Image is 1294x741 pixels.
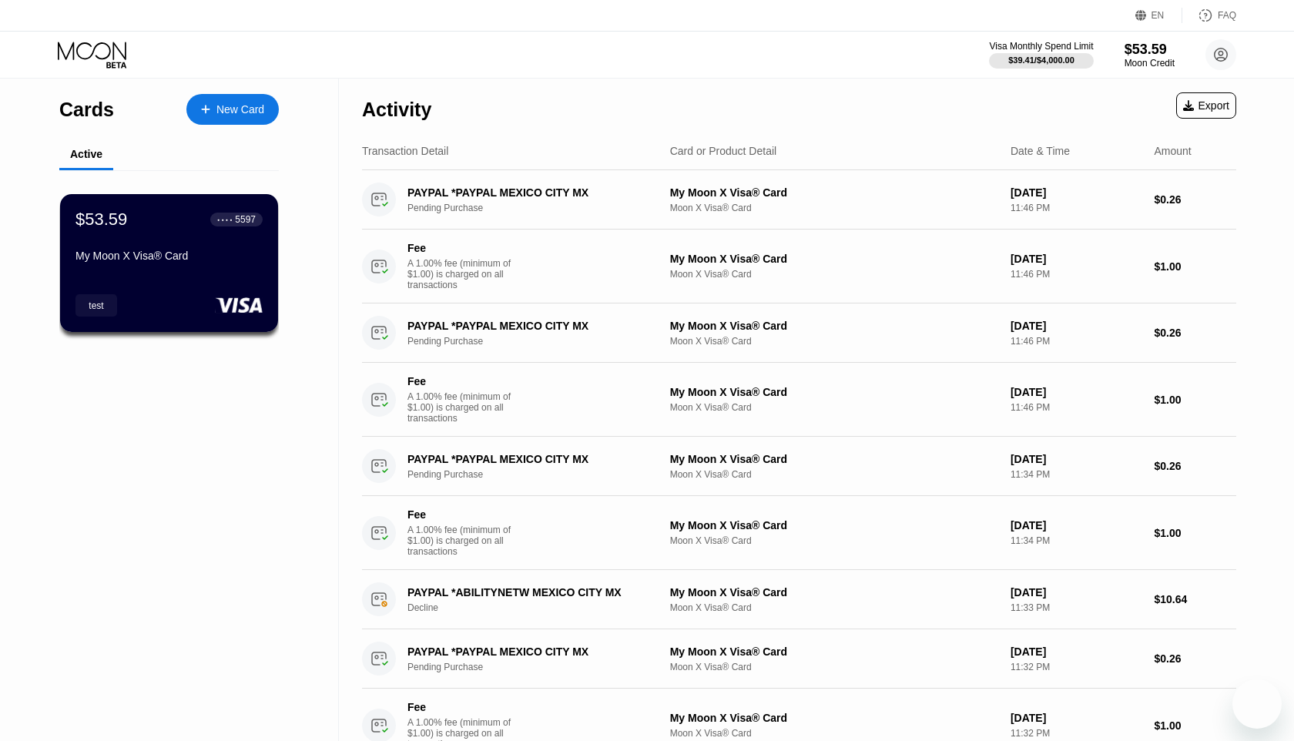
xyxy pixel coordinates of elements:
[362,437,1236,496] div: PAYPAL *PAYPAL MEXICO CITY MXPending PurchaseMy Moon X Visa® CardMoon X Visa® Card[DATE]11:34 PM$...
[1011,269,1142,280] div: 11:46 PM
[59,99,114,121] div: Cards
[362,230,1236,303] div: FeeA 1.00% fee (minimum of $1.00) is charged on all transactionsMy Moon X Visa® CardMoon X Visa® ...
[1011,712,1142,724] div: [DATE]
[989,41,1093,52] div: Visa Monthly Spend Limit
[186,94,279,125] div: New Card
[89,300,103,311] div: test
[1154,260,1236,273] div: $1.00
[1011,336,1142,347] div: 11:46 PM
[1011,645,1142,658] div: [DATE]
[1011,145,1070,157] div: Date & Time
[1176,92,1236,119] div: Export
[407,336,673,347] div: Pending Purchase
[362,170,1236,230] div: PAYPAL *PAYPAL MEXICO CITY MXPending PurchaseMy Moon X Visa® CardMoon X Visa® Card[DATE]11:46 PM$...
[1182,8,1236,23] div: FAQ
[407,258,523,290] div: A 1.00% fee (minimum of $1.00) is charged on all transactions
[70,148,102,160] div: Active
[1218,10,1236,21] div: FAQ
[1154,394,1236,406] div: $1.00
[1011,253,1142,265] div: [DATE]
[75,250,263,262] div: My Moon X Visa® Card
[1011,519,1142,531] div: [DATE]
[407,186,655,199] div: PAYPAL *PAYPAL MEXICO CITY MX
[407,391,523,424] div: A 1.00% fee (minimum of $1.00) is charged on all transactions
[1011,386,1142,398] div: [DATE]
[1008,55,1074,65] div: $39.41 / $4,000.00
[1183,99,1229,112] div: Export
[670,320,998,332] div: My Moon X Visa® Card
[1154,652,1236,665] div: $0.26
[407,525,523,557] div: A 1.00% fee (minimum of $1.00) is charged on all transactions
[1152,10,1165,21] div: EN
[1125,58,1175,69] div: Moon Credit
[670,402,998,413] div: Moon X Visa® Card
[670,712,998,724] div: My Moon X Visa® Card
[1011,586,1142,598] div: [DATE]
[670,203,998,213] div: Moon X Visa® Card
[216,103,264,116] div: New Card
[1011,402,1142,413] div: 11:46 PM
[407,662,673,672] div: Pending Purchase
[1232,679,1282,729] iframe: Bouton de lancement de la fenêtre de messagerie, 1 message non lu
[362,145,448,157] div: Transaction Detail
[670,269,998,280] div: Moon X Visa® Card
[1011,602,1142,613] div: 11:33 PM
[1154,145,1191,157] div: Amount
[362,496,1236,570] div: FeeA 1.00% fee (minimum of $1.00) is charged on all transactionsMy Moon X Visa® CardMoon X Visa® ...
[407,203,673,213] div: Pending Purchase
[217,217,233,222] div: ● ● ● ●
[1154,593,1236,605] div: $10.64
[989,41,1093,69] div: Visa Monthly Spend Limit$39.41/$4,000.00
[1154,327,1236,339] div: $0.26
[407,469,673,480] div: Pending Purchase
[362,570,1236,629] div: PAYPAL *ABILITYNETW MEXICO CITY MXDeclineMy Moon X Visa® CardMoon X Visa® Card[DATE]11:33 PM$10.64
[1011,728,1142,739] div: 11:32 PM
[670,336,998,347] div: Moon X Visa® Card
[1154,719,1236,732] div: $1.00
[1154,193,1236,206] div: $0.26
[407,320,655,332] div: PAYPAL *PAYPAL MEXICO CITY MX
[1154,527,1236,539] div: $1.00
[670,602,998,613] div: Moon X Visa® Card
[1125,42,1175,58] div: $53.59
[407,645,655,658] div: PAYPAL *PAYPAL MEXICO CITY MX
[1011,203,1142,213] div: 11:46 PM
[75,294,117,317] div: test
[407,508,515,521] div: Fee
[407,586,655,598] div: PAYPAL *ABILITYNETW MEXICO CITY MX
[235,214,256,225] div: 5597
[407,602,673,613] div: Decline
[670,645,998,658] div: My Moon X Visa® Card
[670,519,998,531] div: My Moon X Visa® Card
[362,99,431,121] div: Activity
[407,242,515,254] div: Fee
[362,629,1236,689] div: PAYPAL *PAYPAL MEXICO CITY MXPending PurchaseMy Moon X Visa® CardMoon X Visa® Card[DATE]11:32 PM$...
[1011,469,1142,480] div: 11:34 PM
[1011,186,1142,199] div: [DATE]
[670,662,998,672] div: Moon X Visa® Card
[1011,662,1142,672] div: 11:32 PM
[362,303,1236,363] div: PAYPAL *PAYPAL MEXICO CITY MXPending PurchaseMy Moon X Visa® CardMoon X Visa® Card[DATE]11:46 PM$...
[362,363,1236,437] div: FeeA 1.00% fee (minimum of $1.00) is charged on all transactionsMy Moon X Visa® CardMoon X Visa® ...
[670,469,998,480] div: Moon X Visa® Card
[1135,8,1182,23] div: EN
[670,145,777,157] div: Card or Product Detail
[1154,460,1236,472] div: $0.26
[407,701,515,713] div: Fee
[670,728,998,739] div: Moon X Visa® Card
[670,535,998,546] div: Moon X Visa® Card
[407,453,655,465] div: PAYPAL *PAYPAL MEXICO CITY MX
[1254,676,1285,692] iframe: Nombre de messages non lus
[1011,320,1142,332] div: [DATE]
[670,586,998,598] div: My Moon X Visa® Card
[670,253,998,265] div: My Moon X Visa® Card
[75,210,127,230] div: $53.59
[60,194,278,332] div: $53.59● ● ● ●5597My Moon X Visa® Cardtest
[1125,42,1175,69] div: $53.59Moon Credit
[1011,453,1142,465] div: [DATE]
[670,453,998,465] div: My Moon X Visa® Card
[670,386,998,398] div: My Moon X Visa® Card
[670,186,998,199] div: My Moon X Visa® Card
[1011,535,1142,546] div: 11:34 PM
